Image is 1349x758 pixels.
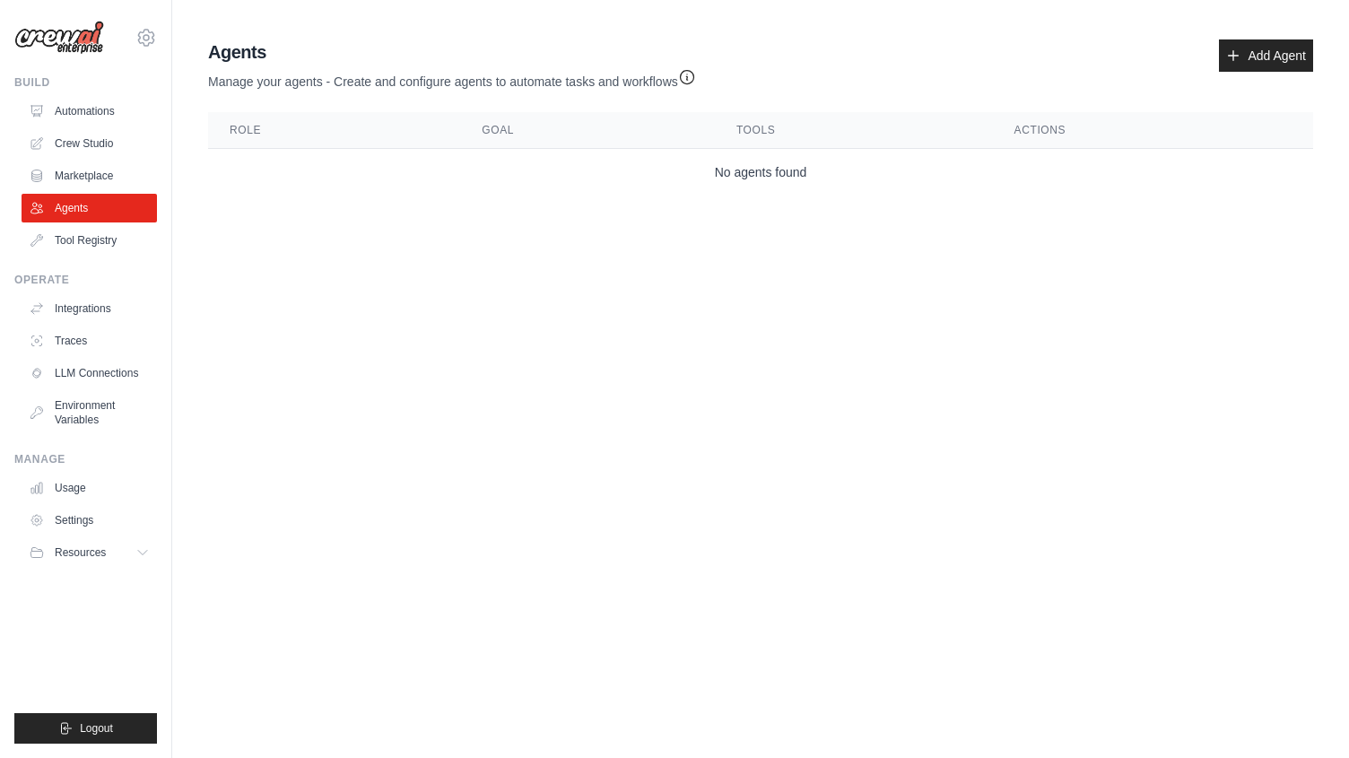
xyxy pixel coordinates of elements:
th: Actions [993,112,1313,149]
a: Agents [22,194,157,222]
div: Manage [14,452,157,466]
td: No agents found [208,149,1313,196]
a: Environment Variables [22,391,157,434]
a: LLM Connections [22,359,157,388]
a: Usage [22,474,157,502]
a: Traces [22,327,157,355]
a: Integrations [22,294,157,323]
a: Automations [22,97,157,126]
th: Goal [460,112,715,149]
a: Tool Registry [22,226,157,255]
button: Resources [22,538,157,567]
a: Settings [22,506,157,535]
th: Tools [715,112,993,149]
button: Logout [14,713,157,744]
img: Logo [14,21,104,55]
span: Resources [55,545,106,560]
th: Role [208,112,460,149]
a: Crew Studio [22,129,157,158]
a: Marketplace [22,161,157,190]
a: Add Agent [1219,39,1313,72]
div: Operate [14,273,157,287]
h2: Agents [208,39,696,65]
p: Manage your agents - Create and configure agents to automate tasks and workflows [208,65,696,91]
div: Build [14,75,157,90]
span: Logout [80,721,113,736]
